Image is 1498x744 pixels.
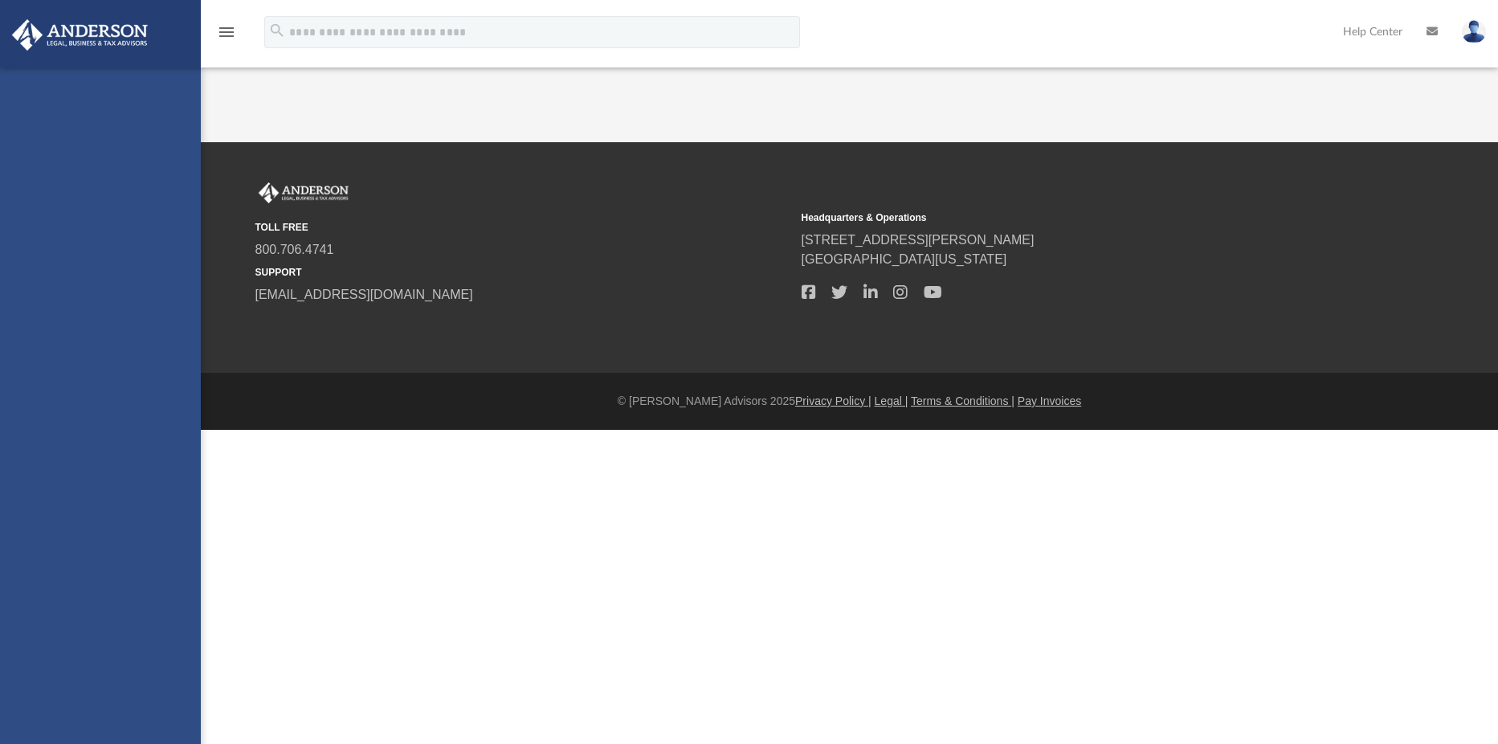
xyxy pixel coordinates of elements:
a: Pay Invoices [1018,394,1081,407]
div: © [PERSON_NAME] Advisors 2025 [201,393,1498,410]
a: Terms & Conditions | [911,394,1014,407]
a: [EMAIL_ADDRESS][DOMAIN_NAME] [255,288,473,301]
img: Anderson Advisors Platinum Portal [7,19,153,51]
img: User Pic [1462,20,1486,43]
a: Privacy Policy | [795,394,871,407]
small: TOLL FREE [255,220,790,235]
a: menu [217,31,236,42]
small: Headquarters & Operations [802,211,1337,225]
i: menu [217,22,236,42]
small: SUPPORT [255,265,790,280]
a: [STREET_ADDRESS][PERSON_NAME] [802,233,1035,247]
i: search [268,22,286,39]
img: Anderson Advisors Platinum Portal [255,182,352,203]
a: Legal | [875,394,908,407]
a: 800.706.4741 [255,243,334,256]
a: [GEOGRAPHIC_DATA][US_STATE] [802,252,1007,266]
